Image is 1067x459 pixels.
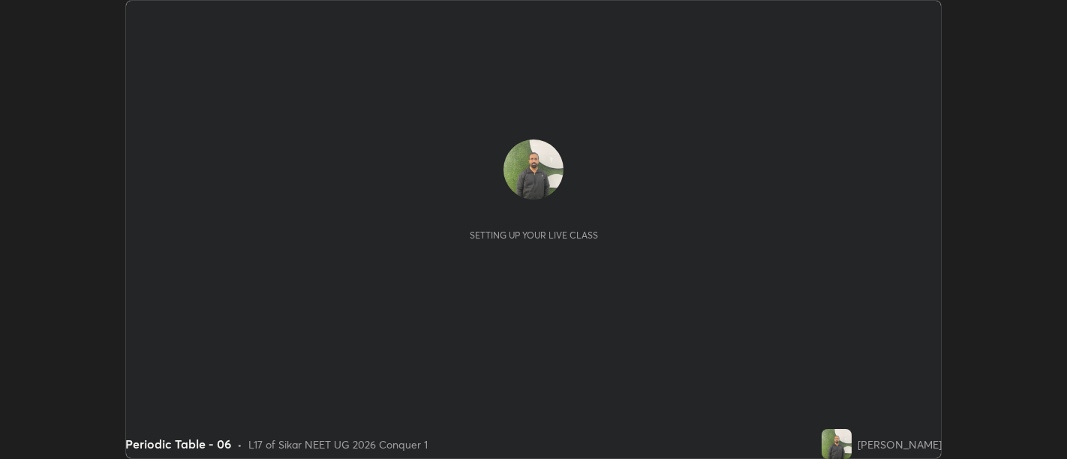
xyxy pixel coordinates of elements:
div: • [237,436,242,452]
div: L17 of Sikar NEET UG 2026 Conquer 1 [248,436,428,452]
div: [PERSON_NAME] [858,436,942,452]
div: Setting up your live class [470,229,598,241]
img: ac796851681f4a6fa234867955662471.jpg [822,429,852,459]
img: ac796851681f4a6fa234867955662471.jpg [503,139,564,199]
div: Periodic Table - 06 [125,435,231,453]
